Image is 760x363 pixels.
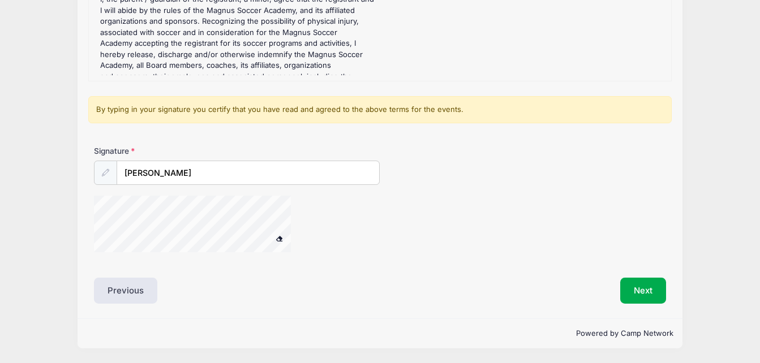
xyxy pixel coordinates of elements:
[117,161,380,185] input: Enter first and last name
[94,278,157,304] button: Previous
[94,145,237,157] label: Signature
[620,278,666,304] button: Next
[88,96,671,123] div: By typing in your signature you certify that you have read and agreed to the above terms for the ...
[87,328,673,339] p: Powered by Camp Network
